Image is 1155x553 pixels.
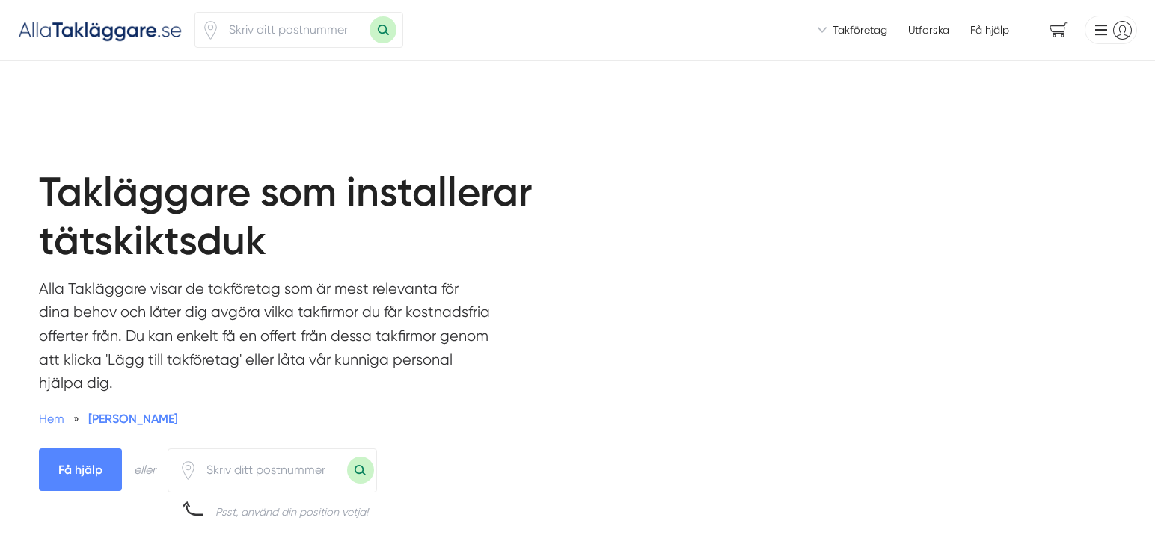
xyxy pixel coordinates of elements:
[39,277,491,403] p: Alla Takläggare visar de takföretag som är mest relevanta för dina behov och låter dig avgöra vil...
[134,460,156,479] div: eller
[197,453,347,487] input: Skriv ditt postnummer
[370,16,396,43] button: Sök med postnummer
[39,412,64,426] a: Hem
[73,410,79,428] span: »
[833,22,887,37] span: Takföretag
[201,21,220,40] span: Klicka för att använda din position.
[179,461,197,480] span: Klicka för att använda din position.
[908,22,949,37] a: Utforska
[201,21,220,40] svg: Pin / Karta
[970,22,1009,37] span: Få hjälp
[39,168,542,277] h1: Takläggare som installerar tätskiktsduk
[39,410,491,428] nav: Breadcrumb
[215,504,368,519] div: Psst, använd din position vetja!
[39,448,122,491] span: Få hjälp
[220,13,370,47] input: Skriv ditt postnummer
[1039,17,1079,43] span: navigation-cart
[18,17,183,42] img: Alla Takläggare
[179,461,197,480] svg: Pin / Karta
[347,457,374,484] button: Sök med postnummer
[88,412,178,426] a: [PERSON_NAME]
